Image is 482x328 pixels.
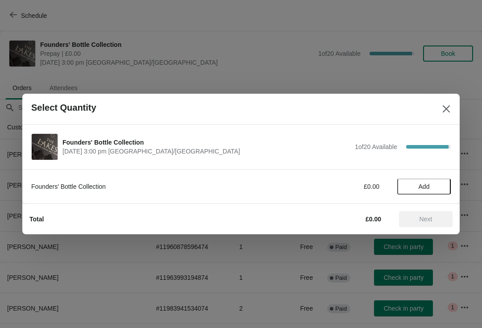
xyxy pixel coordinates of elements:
img: Founders' Bottle Collection | | October 26 | 3:00 pm Europe/London [32,134,58,160]
h2: Select Quantity [31,103,96,113]
strong: Total [29,216,44,223]
span: Add [419,183,430,190]
strong: £0.00 [366,216,381,223]
div: £0.00 [297,182,379,191]
div: Founders' Bottle Collection [31,182,279,191]
button: Close [438,101,454,117]
span: [DATE] 3:00 pm [GEOGRAPHIC_DATA]/[GEOGRAPHIC_DATA] [62,147,350,156]
span: 1 of 20 Available [355,143,397,150]
span: Founders' Bottle Collection [62,138,350,147]
button: Add [397,179,451,195]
